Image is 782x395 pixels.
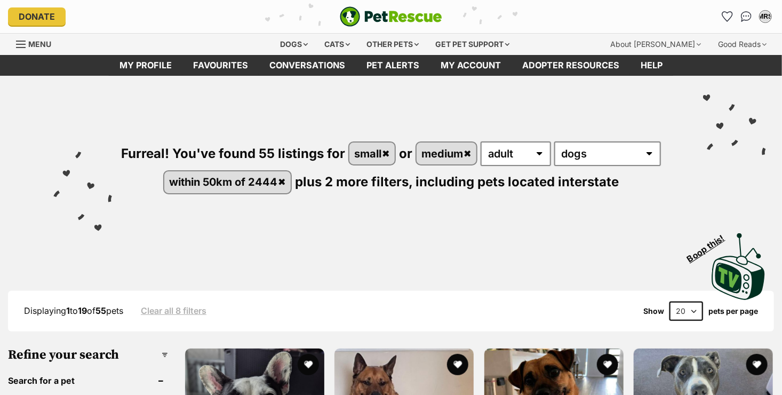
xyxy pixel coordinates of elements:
[741,11,752,22] img: chat-41dd97257d64d25036548639549fe6c8038ab92f7586957e7f3b1b290dea8141.svg
[738,8,755,25] a: Conversations
[109,55,182,76] a: My profile
[259,55,356,76] a: conversations
[95,305,106,316] strong: 55
[16,34,59,53] a: Menu
[399,146,412,161] span: or
[164,171,291,193] a: within 50km of 2444
[295,174,412,189] span: plus 2 more filters,
[356,55,430,76] a: Pet alerts
[512,55,630,76] a: Adopter resources
[360,34,427,55] div: Other pets
[643,307,664,315] span: Show
[430,55,512,76] a: My account
[273,34,316,55] div: Dogs
[757,8,774,25] button: My account
[349,143,395,164] a: small
[719,8,736,25] a: Favourites
[448,354,469,375] button: favourite
[340,6,442,27] a: PetRescue
[78,305,87,316] strong: 19
[298,354,319,375] button: favourite
[713,224,766,302] a: Boop this!
[182,55,259,76] a: Favourites
[141,306,206,315] a: Clear all 8 filters
[760,11,771,22] div: MRS
[428,34,517,55] div: Get pet support
[416,174,619,189] span: including pets located interstate
[603,34,708,55] div: About [PERSON_NAME]
[719,8,774,25] ul: Account quick links
[417,143,476,164] a: medium
[710,231,769,302] img: PetRescue TV logo
[711,34,774,55] div: Good Reads
[8,7,66,26] a: Donate
[340,6,442,27] img: logo-e224e6f780fb5917bec1dbf3a21bbac754714ae5b6737aabdf751b685950b380.svg
[746,354,768,375] button: favourite
[8,376,168,385] header: Search for a pet
[121,146,345,161] span: Furreal! You've found 55 listings for
[8,347,168,362] h3: Refine your search
[317,34,358,55] div: Cats
[24,305,123,316] span: Displaying to of pets
[685,227,736,264] span: Boop this!
[66,305,70,316] strong: 1
[630,55,673,76] a: Help
[597,354,618,375] button: favourite
[28,39,51,49] span: Menu
[708,307,758,315] label: pets per page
